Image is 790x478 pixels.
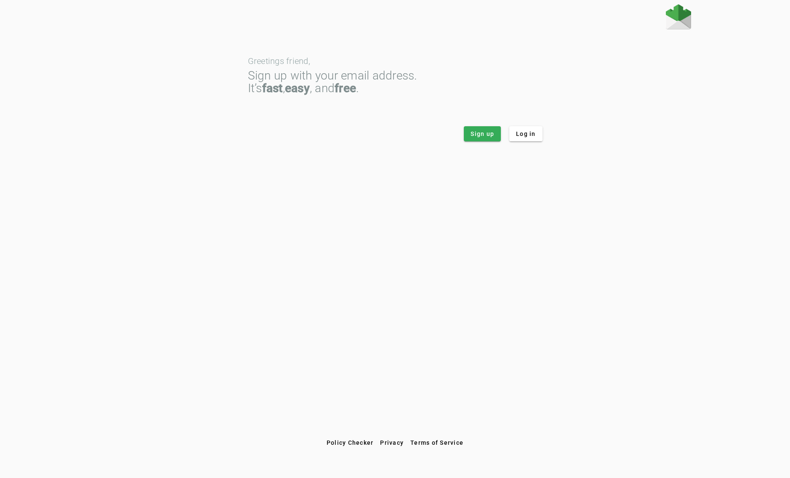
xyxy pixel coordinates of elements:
[262,81,283,95] strong: fast
[509,126,543,141] button: Log in
[407,435,467,450] button: Terms of Service
[666,4,691,29] img: Fraudmarc Logo
[248,57,543,65] div: Greetings friend,
[464,126,501,141] button: Sign up
[285,81,310,95] strong: easy
[410,439,463,446] span: Terms of Service
[323,435,377,450] button: Policy Checker
[377,435,407,450] button: Privacy
[327,439,374,446] span: Policy Checker
[380,439,404,446] span: Privacy
[335,81,356,95] strong: free
[248,69,543,95] div: Sign up with your email address. It’s , , and .
[516,130,536,138] span: Log in
[471,130,494,138] span: Sign up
